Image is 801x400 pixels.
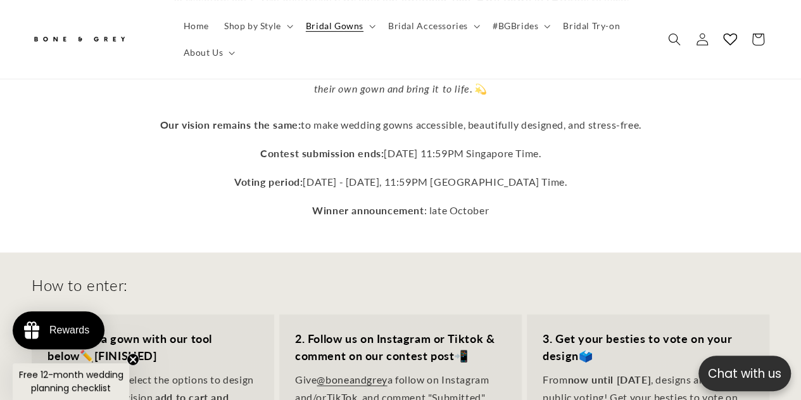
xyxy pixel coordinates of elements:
span: Free 12-month wedding planning checklist [19,368,123,394]
strong: [FINISHED] [94,349,158,363]
strong: 3. Get your besties to vote on your design [543,332,732,363]
p: [DATE] - [DATE], 11:59PM [GEOGRAPHIC_DATA] Time. [154,173,648,191]
p: Chat with us [698,365,791,383]
summary: Bridal Gowns [298,13,381,39]
strong: Our vision remains the same: [160,119,301,131]
a: Home [176,13,217,39]
summary: #BGBrides [485,13,555,39]
h3: 🗳️ [543,330,754,365]
span: Shop by Style [224,20,281,32]
span: Bridal Accessories [388,20,468,32]
strong: 1. Design a gown with our tool below [47,332,212,363]
em: giving brides the chance to design their own gown and bring it to life [314,64,637,94]
div: Free 12-month wedding planning checklistClose teaser [13,363,129,400]
strong: 2. Follow us on Instagram or Tiktok & comment on our contest post [295,332,495,363]
summary: Search [660,25,688,53]
span: Bridal Try-on [563,20,620,32]
span: #BGBrides [493,20,538,32]
strong: Voting period: [234,176,303,188]
h3: ✏️ [47,330,258,365]
a: Bridal Try-on [555,13,628,39]
strong: Winner announcement [312,204,424,216]
summary: About Us [176,39,241,66]
span: Home [184,20,209,32]
p: : late October [154,202,648,220]
span: About Us [184,47,224,58]
div: Rewards [49,325,89,336]
span: Bridal Gowns [306,20,363,32]
a: @boneandgrey [317,373,387,385]
h3: 📲 [295,330,506,365]
img: Bone and Grey Bridal [32,29,127,50]
summary: Bridal Accessories [381,13,485,39]
p: [DATE] 11:59PM Singapore Time. [154,145,648,163]
h2: How to enter: [32,275,128,295]
summary: Shop by Style [217,13,298,39]
strong: now until [DATE] [567,373,651,385]
button: Open chatbox [698,356,791,391]
a: Bone and Grey Bridal [27,24,163,55]
strong: Contest submission ends: [260,147,384,159]
button: Close teaser [127,353,139,366]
